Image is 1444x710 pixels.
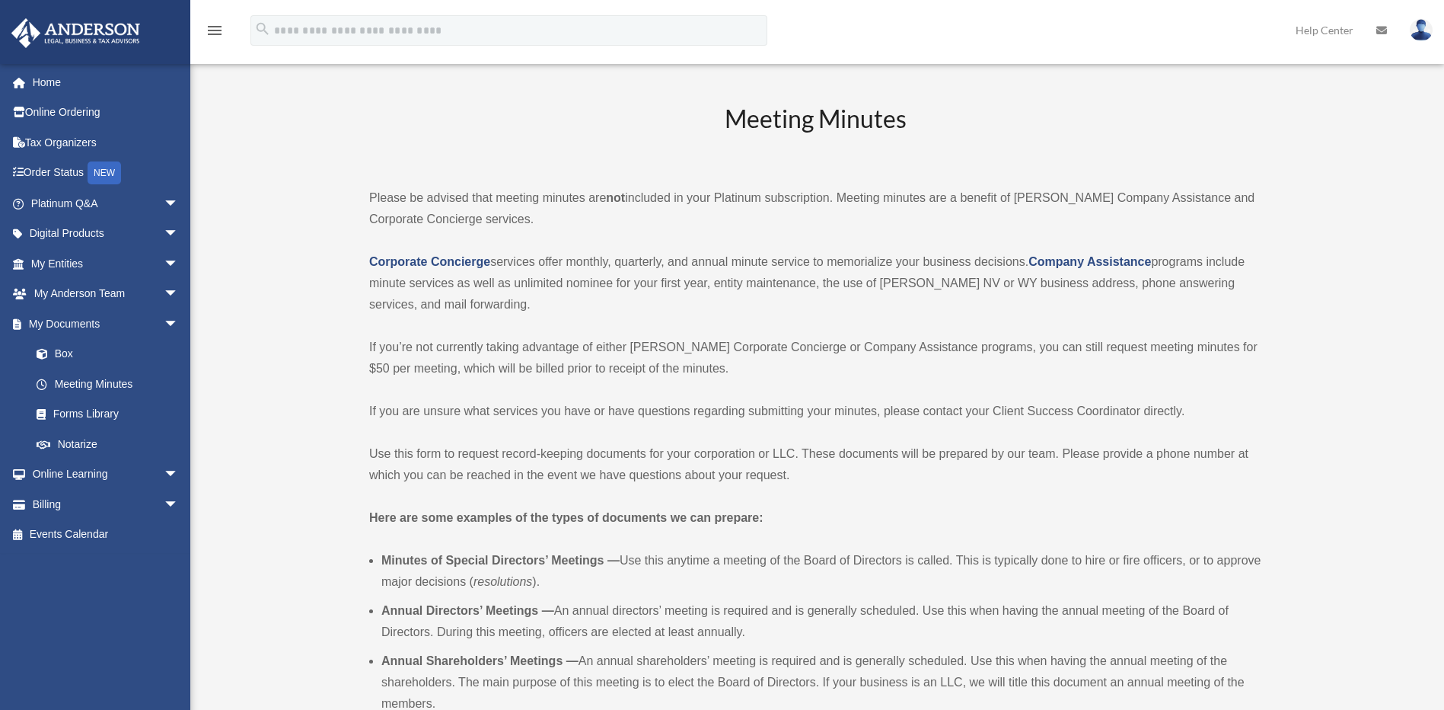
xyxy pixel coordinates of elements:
a: My Entitiesarrow_drop_down [11,248,202,279]
i: menu [206,21,224,40]
p: If you’re not currently taking advantage of either [PERSON_NAME] Corporate Concierge or Company A... [369,337,1261,379]
a: Meeting Minutes [21,369,194,399]
p: Use this form to request record-keeping documents for your corporation or LLC. These documents wi... [369,443,1261,486]
span: arrow_drop_down [164,489,194,520]
a: Billingarrow_drop_down [11,489,202,520]
em: resolutions [473,575,532,588]
a: Forms Library [21,399,202,430]
p: If you are unsure what services you have or have questions regarding submitting your minutes, ple... [369,401,1261,422]
b: Annual Shareholders’ Meetings — [381,654,579,667]
h2: Meeting Minutes [369,102,1261,165]
strong: not [606,191,625,204]
a: My Anderson Teamarrow_drop_down [11,279,202,309]
span: arrow_drop_down [164,219,194,250]
img: User Pic [1410,19,1433,41]
a: Home [11,67,202,98]
a: Company Assistance [1028,255,1151,268]
a: My Documentsarrow_drop_down [11,309,202,339]
a: Box [21,339,202,369]
strong: Here are some examples of the types of documents we can prepare: [369,511,763,524]
b: Annual Directors’ Meetings — [381,604,554,617]
a: Corporate Concierge [369,255,490,268]
img: Anderson Advisors Platinum Portal [7,18,145,48]
a: Events Calendar [11,520,202,550]
a: Notarize [21,429,202,459]
li: An annual directors’ meeting is required and is generally scheduled. Use this when having the ann... [381,600,1261,643]
p: services offer monthly, quarterly, and annual minute service to memorialize your business decisio... [369,251,1261,315]
p: Please be advised that meeting minutes are included in your Platinum subscription. Meeting minute... [369,187,1261,230]
span: arrow_drop_down [164,248,194,280]
i: search [254,21,271,37]
div: NEW [88,162,121,184]
a: Order StatusNEW [11,158,202,189]
a: Tax Organizers [11,127,202,158]
a: Online Learningarrow_drop_down [11,459,202,490]
span: arrow_drop_down [164,279,194,310]
a: Online Ordering [11,98,202,128]
li: Use this anytime a meeting of the Board of Directors is called. This is typically done to hire or... [381,550,1261,593]
b: Minutes of Special Directors’ Meetings — [381,554,620,567]
span: arrow_drop_down [164,188,194,219]
a: Platinum Q&Aarrow_drop_down [11,188,202,219]
span: arrow_drop_down [164,459,194,491]
a: Digital Productsarrow_drop_down [11,219,202,249]
a: menu [206,27,224,40]
span: arrow_drop_down [164,309,194,340]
